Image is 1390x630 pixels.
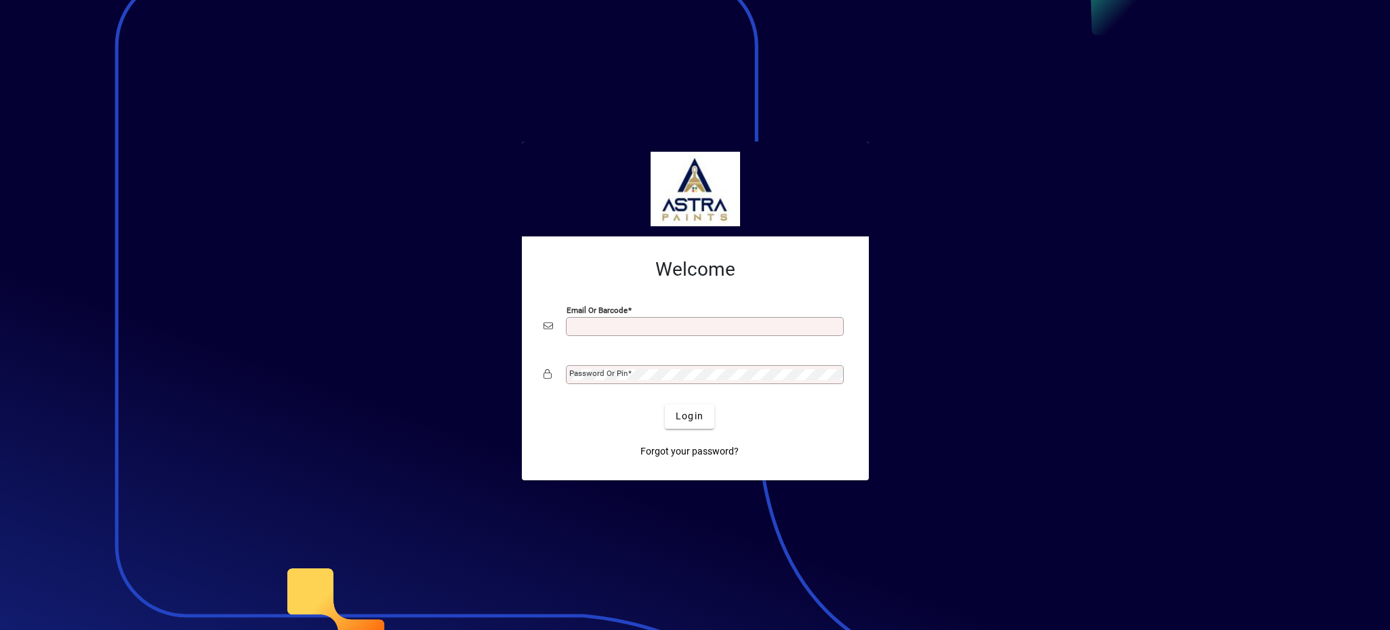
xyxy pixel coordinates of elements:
[665,404,714,429] button: Login
[640,444,739,459] span: Forgot your password?
[569,369,628,378] mat-label: Password or Pin
[567,305,628,314] mat-label: Email or Barcode
[544,258,847,281] h2: Welcome
[676,409,703,423] span: Login
[635,440,744,464] a: Forgot your password?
